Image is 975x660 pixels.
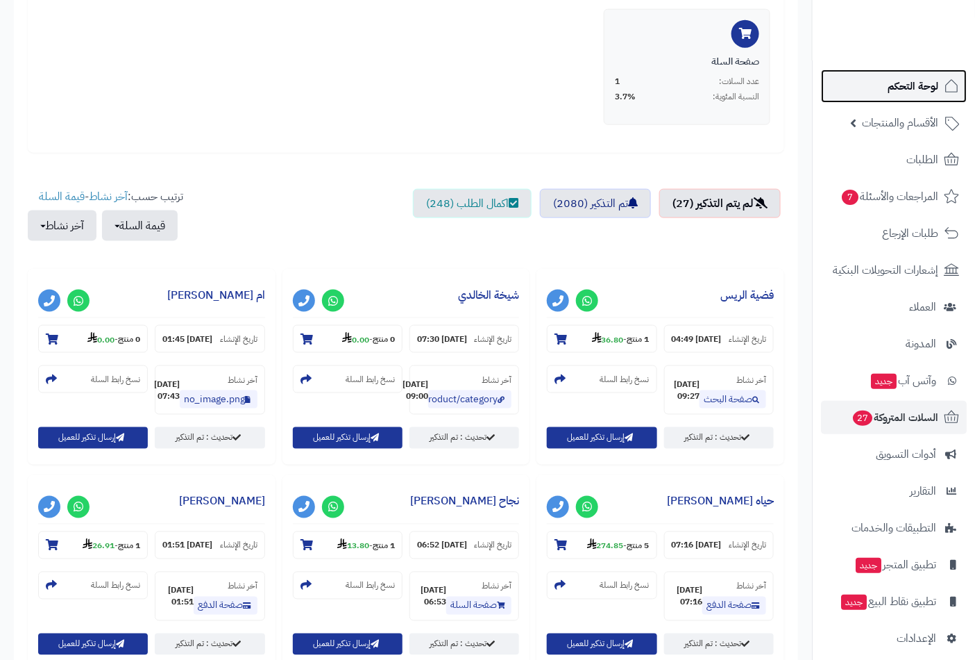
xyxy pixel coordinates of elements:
[821,254,967,287] a: إشعارات التحويلات البنكية
[821,364,967,397] a: وآتس آبجديد
[821,327,967,361] a: المدونة
[228,374,257,386] small: آخر نشاط
[402,379,428,402] strong: [DATE] 09:00
[38,531,148,559] section: 1 منتج-26.91
[592,333,624,346] strong: 36.80
[615,76,620,88] span: 1
[409,634,519,655] a: تحديث : تم التذكير
[167,287,265,304] a: ام [PERSON_NAME]
[293,325,402,353] section: 0 منتج-0.00
[672,333,722,345] strong: [DATE] 04:49
[821,290,967,324] a: العملاء
[162,540,212,552] strong: [DATE] 01:51
[458,287,519,304] a: شيخة الخالدي
[293,427,402,449] button: إرسال تذكير للعميل
[821,622,967,655] a: الإعدادات
[180,390,257,409] a: no_image.png
[821,217,967,250] a: طلبات الإرجاع
[906,150,938,170] span: الطلبات
[600,374,650,386] small: نسخ رابط السلة
[337,540,369,552] strong: 13.80
[118,333,140,346] strong: 0 منتج
[881,38,962,67] img: logo-2.png
[87,332,140,346] small: -
[417,333,467,345] strong: [DATE] 07:30
[862,113,938,133] span: الأقسام والمنتجات
[627,540,650,552] strong: 5 منتج
[664,427,774,449] a: تحديث : تم التذكير
[729,333,766,345] small: تاريخ الإنشاء
[897,629,936,648] span: الإعدادات
[702,597,766,615] a: صفحة الدفع
[547,325,656,353] section: 1 منتج-36.80
[713,91,759,103] span: النسبة المئوية:
[600,580,650,592] small: نسخ رابط السلة
[102,211,178,241] button: قيمة السلة
[821,180,967,213] a: المراجعات والأسئلة7
[410,493,519,510] a: نجاح [PERSON_NAME]
[179,493,265,510] a: [PERSON_NAME]
[821,548,967,581] a: تطبيق المتجرجديد
[342,332,395,346] small: -
[856,558,881,573] span: جديد
[194,597,257,615] a: صفحة الدفع
[672,540,722,552] strong: [DATE] 07:16
[851,408,938,427] span: السلات المتروكة
[474,540,511,552] small: تاريخ الإنشاء
[882,224,938,243] span: طلبات الإرجاع
[851,518,936,538] span: التطبيقات والخدمات
[876,445,936,464] span: أدوات التسويق
[39,188,85,205] a: قيمة السلة
[293,531,402,559] section: 1 منتج-13.80
[587,540,624,552] strong: 274.85
[337,538,395,552] small: -
[615,55,759,69] div: صفحة السلة
[841,595,867,610] span: جديد
[228,580,257,593] small: آخر نشاط
[162,585,193,609] strong: [DATE] 01:51
[615,91,636,103] span: 3.7%
[821,143,967,176] a: الطلبات
[871,374,897,389] span: جديد
[659,189,781,218] a: لم يتم التذكير (27)
[736,374,766,386] small: آخر نشاط
[87,333,115,346] strong: 0.00
[854,555,936,575] span: تطبيق المتجر
[736,580,766,593] small: آخر نشاط
[346,374,395,386] small: نسخ رابط السلة
[38,427,148,449] button: إرسال تذكير للعميل
[346,580,395,592] small: نسخ رابط السلة
[373,333,395,346] strong: 0 منتج
[342,333,369,346] strong: 0.00
[162,333,212,345] strong: [DATE] 01:45
[700,390,766,409] a: صفحة البحث
[719,76,759,88] span: عدد السلات:
[909,297,936,317] span: العملاء
[664,634,774,655] a: تحديث : تم التذكير
[155,634,264,655] a: تحديث : تم التذكير
[293,365,402,393] section: نسخ رابط السلة
[91,374,140,386] small: نسخ رابط السلة
[38,572,148,600] section: نسخ رابط السلة
[672,585,702,609] strong: [DATE] 07:16
[28,211,96,241] button: آخر نشاط
[821,585,967,618] a: تطبيق نقاط البيعجديد
[293,572,402,600] section: نسخ رابط السلة
[83,538,140,552] small: -
[28,189,183,241] ul: ترتيب حسب: -
[821,511,967,545] a: التطبيقات والخدمات
[547,365,656,393] section: نسخ رابط السلة
[417,540,467,552] strong: [DATE] 06:52
[413,189,532,218] a: اكمال الطلب (248)
[155,427,264,449] a: تحديث : تم التذكير
[833,261,938,280] span: إشعارات التحويلات البنكية
[870,371,936,390] span: وآتس آب
[547,531,656,559] section: 5 منتج-274.85
[91,580,140,592] small: نسخ رابط السلة
[842,190,858,205] span: 7
[627,333,650,346] strong: 1 منتج
[89,188,128,205] a: آخر نشاط
[592,332,650,346] small: -
[38,325,148,353] section: 0 منتج-0.00
[118,540,140,552] strong: 1 منتج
